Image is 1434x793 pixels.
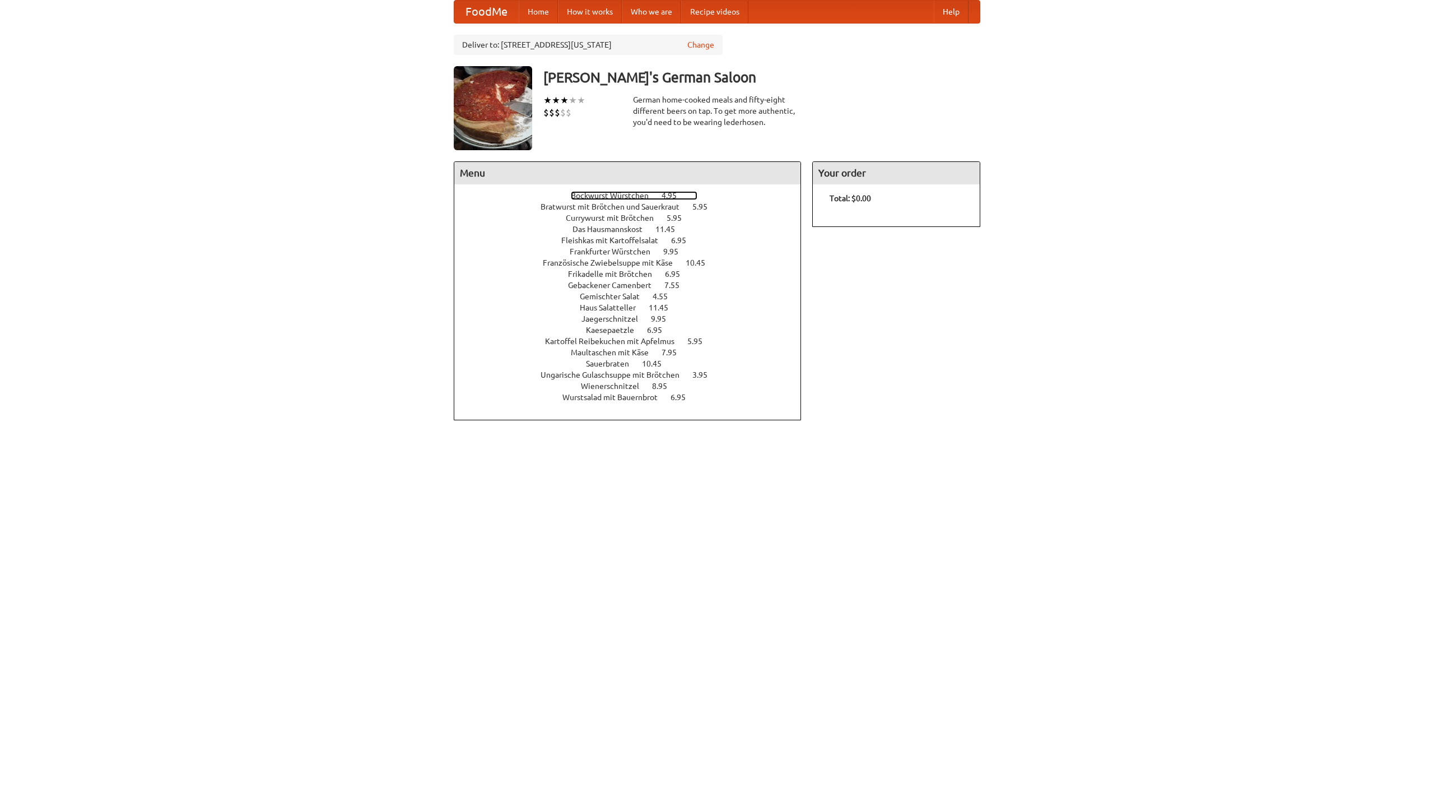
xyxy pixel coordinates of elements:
[561,236,707,245] a: Fleishkas mit Kartoffelsalat 6.95
[671,236,697,245] span: 6.95
[571,348,660,357] span: Maultaschen mit Käse
[813,162,980,184] h4: Your order
[566,214,665,222] span: Currywurst mit Brötchen
[454,66,532,150] img: angular.jpg
[560,106,566,119] li: $
[454,35,723,55] div: Deliver to: [STREET_ADDRESS][US_STATE]
[586,359,682,368] a: Sauerbraten 10.45
[454,1,519,23] a: FoodMe
[568,281,663,290] span: Gebackener Camenbert
[664,281,691,290] span: 7.55
[543,258,684,267] span: Französische Zwiebelsuppe mit Käse
[541,202,691,211] span: Bratwurst mit Brötchen und Sauerkraut
[665,270,691,279] span: 6.95
[581,314,649,323] span: Jaegerschnitzel
[687,39,714,50] a: Change
[642,359,673,368] span: 10.45
[552,94,560,106] li: ★
[558,1,622,23] a: How it works
[581,382,650,391] span: Wienerschnitzel
[568,270,663,279] span: Frikadelle mit Brötchen
[586,359,640,368] span: Sauerbraten
[580,292,688,301] a: Gemischter Salat 4.55
[934,1,969,23] a: Help
[622,1,681,23] a: Who we are
[519,1,558,23] a: Home
[543,66,980,89] h3: [PERSON_NAME]'s German Saloon
[543,94,552,106] li: ★
[581,314,687,323] a: Jaegerschnitzel 9.95
[671,393,697,402] span: 6.95
[566,214,702,222] a: Currywurst mit Brötchen 5.95
[568,270,701,279] a: Frikadelle mit Brötchen 6.95
[653,292,679,301] span: 4.55
[652,382,678,391] span: 8.95
[581,382,688,391] a: Wienerschnitzel 8.95
[649,303,679,312] span: 11.45
[570,247,662,256] span: Frankfurter Würstchen
[561,236,669,245] span: Fleishkas mit Kartoffelsalat
[686,258,716,267] span: 10.45
[560,94,569,106] li: ★
[572,225,654,234] span: Das Hausmannskost
[562,393,669,402] span: Wurstsalad mit Bauernbrot
[633,94,801,128] div: German home-cooked meals and fifty-eight different beers on tap. To get more authentic, you'd nee...
[570,247,699,256] a: Frankfurter Würstchen 9.95
[543,106,549,119] li: $
[577,94,585,106] li: ★
[681,1,748,23] a: Recipe videos
[662,348,688,357] span: 7.95
[830,194,871,203] b: Total: $0.00
[571,191,697,200] a: Bockwurst Würstchen 4.95
[571,348,697,357] a: Maultaschen mit Käse 7.95
[541,202,728,211] a: Bratwurst mit Brötchen und Sauerkraut 5.95
[568,281,700,290] a: Gebackener Camenbert 7.55
[580,292,651,301] span: Gemischter Salat
[543,258,726,267] a: Französische Zwiebelsuppe mit Käse 10.45
[549,106,555,119] li: $
[580,303,647,312] span: Haus Salatteller
[586,326,683,335] a: Kaesepaetzle 6.95
[555,106,560,119] li: $
[545,337,723,346] a: Kartoffel Reibekuchen mit Apfelmus 5.95
[586,326,645,335] span: Kaesepaetzle
[692,202,719,211] span: 5.95
[562,393,706,402] a: Wurstsalad mit Bauernbrot 6.95
[572,225,696,234] a: Das Hausmannskost 11.45
[647,326,673,335] span: 6.95
[667,214,693,222] span: 5.95
[541,370,691,379] span: Ungarische Gulaschsuppe mit Brötchen
[663,247,690,256] span: 9.95
[545,337,686,346] span: Kartoffel Reibekuchen mit Apfelmus
[566,106,571,119] li: $
[655,225,686,234] span: 11.45
[662,191,688,200] span: 4.95
[692,370,719,379] span: 3.95
[569,94,577,106] li: ★
[541,370,728,379] a: Ungarische Gulaschsuppe mit Brötchen 3.95
[651,314,677,323] span: 9.95
[571,191,660,200] span: Bockwurst Würstchen
[580,303,689,312] a: Haus Salatteller 11.45
[454,162,800,184] h4: Menu
[687,337,714,346] span: 5.95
